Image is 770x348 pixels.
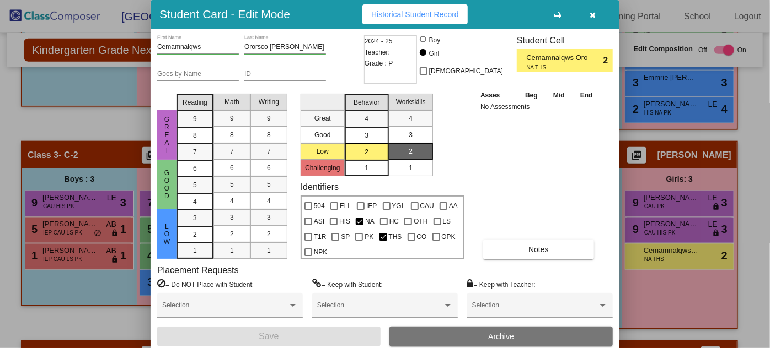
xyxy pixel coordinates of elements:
[157,279,254,290] label: = Do NOT Place with Student:
[365,230,373,243] span: PK
[365,163,368,173] span: 1
[420,199,434,213] span: CAU
[193,114,197,124] span: 9
[314,230,327,243] span: T1R
[365,58,393,69] span: Grade : P
[526,52,587,63] span: Cemamnalqws Ororsco [PERSON_NAME]
[429,64,503,78] span: [DEMOGRAPHIC_DATA]
[365,147,368,157] span: 2
[230,130,234,140] span: 8
[365,114,368,124] span: 4
[259,331,279,341] span: Save
[467,279,536,290] label: = Keep with Teacher:
[224,97,239,107] span: Math
[341,230,350,243] span: SP
[603,54,613,67] span: 2
[267,213,271,222] span: 3
[193,197,197,206] span: 4
[339,215,350,228] span: HIS
[157,327,381,346] button: Save
[183,97,207,107] span: Reading
[365,130,368,140] span: 3
[162,222,172,246] span: Low
[449,199,458,213] span: AA
[517,89,546,101] th: Beg
[409,163,413,173] span: 1
[193,230,197,240] span: 2
[365,47,390,58] span: Teacher:
[392,199,405,213] span: YGL
[371,10,459,19] span: Historical Student Record
[267,130,271,140] span: 8
[526,63,580,72] span: NA THS
[230,246,234,255] span: 1
[354,97,379,107] span: Behavior
[259,97,279,107] span: Writing
[301,182,339,192] label: Identifiers
[193,180,197,190] span: 5
[573,89,601,101] th: End
[414,215,427,228] span: OTH
[230,213,234,222] span: 3
[546,89,572,101] th: Mid
[267,180,271,189] span: 5
[517,35,613,46] h3: Student Cell
[162,116,172,154] span: Great
[267,163,271,173] span: 6
[193,213,197,223] span: 3
[157,265,239,275] label: Placement Requests
[365,36,393,47] span: 2024 - 25
[478,89,517,101] th: Asses
[230,146,234,156] span: 7
[478,101,601,112] td: No Assessments
[230,229,234,239] span: 2
[409,146,413,156] span: 2
[396,97,426,107] span: Workskills
[157,70,239,78] input: goes by name
[267,229,271,239] span: 2
[314,246,328,259] span: NPK
[429,35,441,45] div: Boy
[389,327,613,346] button: Archive
[409,113,413,123] span: 4
[340,199,351,213] span: ELL
[442,230,456,243] span: OPK
[483,240,594,259] button: Notes
[230,113,234,123] span: 9
[362,4,468,24] button: Historical Student Record
[366,199,377,213] span: IEP
[488,332,514,341] span: Archive
[314,215,324,228] span: ASI
[267,246,271,255] span: 1
[429,48,440,58] div: Girl
[193,147,197,157] span: 7
[193,130,197,140] span: 8
[230,180,234,189] span: 5
[267,146,271,156] span: 7
[267,113,271,123] span: 9
[389,230,402,243] span: THS
[159,7,290,21] h3: Student Card - Edit Mode
[389,215,399,228] span: HC
[312,279,383,290] label: = Keep with Student:
[267,196,271,206] span: 4
[443,215,451,228] span: LS
[230,196,234,206] span: 4
[409,130,413,140] span: 3
[528,245,549,254] span: Notes
[193,164,197,173] span: 6
[314,199,325,213] span: 504
[230,163,234,173] span: 6
[193,246,197,255] span: 1
[162,169,172,200] span: Good
[365,215,375,228] span: NA
[417,230,427,243] span: CO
